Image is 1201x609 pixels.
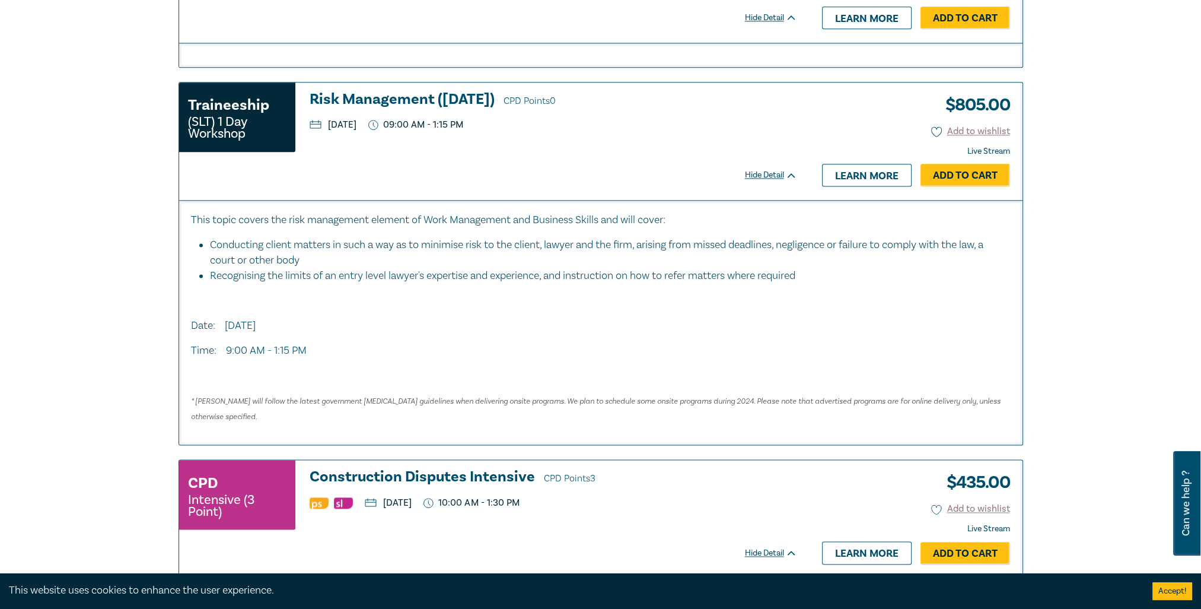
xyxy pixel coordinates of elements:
[9,583,1135,598] div: This website uses cookies to enhance the user experience.
[310,469,797,487] a: Construction Disputes Intensive CPD Points3
[920,164,1010,186] a: Add to Cart
[334,497,353,509] img: Substantive Law
[745,169,810,181] div: Hide Detail
[210,237,999,268] li: Conducting client matters in such a way as to minimise risk to the client, lawyer and the firm, a...
[191,212,1011,228] p: This topic covers the risk management element of Work Management and Business Skills and will cover:
[967,146,1010,157] strong: Live Stream
[938,469,1010,496] h3: $ 435.00
[188,472,218,494] h3: CPD
[967,524,1010,534] strong: Live Stream
[310,91,797,109] a: Risk Management ([DATE]) CPD Points0
[936,91,1010,119] h3: $ 805.00
[188,94,269,116] h3: Traineeship
[504,95,556,107] span: CPD Points 0
[931,125,1010,138] button: Add to wishlist
[191,318,1011,334] p: Date: [DATE]
[310,497,329,509] img: Professional Skills
[191,397,1001,421] em: * [PERSON_NAME] will follow the latest government [MEDICAL_DATA] guidelines when delivering onsit...
[745,12,810,24] div: Hide Detail
[310,91,797,109] h3: Risk Management ([DATE])
[920,7,1010,29] a: Add to Cart
[544,472,595,484] span: CPD Points 3
[1152,582,1192,600] button: Accept cookies
[188,494,286,518] small: Intensive (3 Point)
[931,502,1010,516] button: Add to wishlist
[188,116,286,139] small: (SLT) 1 Day Workshop
[745,547,810,559] div: Hide Detail
[368,119,464,131] p: 09:00 AM - 1:15 PM
[822,7,912,29] a: Learn more
[423,497,520,509] p: 10:00 AM - 1:30 PM
[920,542,1010,564] a: Add to Cart
[310,469,797,487] h3: Construction Disputes Intensive
[210,268,1011,284] li: Recognising the limits of an entry level lawyer's expertise and experience, and instruction on ho...
[310,120,356,129] p: [DATE]
[1180,458,1192,548] span: Can we help ?
[822,164,912,186] a: Learn more
[191,343,1011,359] p: Time: 9:00 AM - 1:15 PM
[822,541,912,564] a: Learn more
[365,498,412,507] p: [DATE]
